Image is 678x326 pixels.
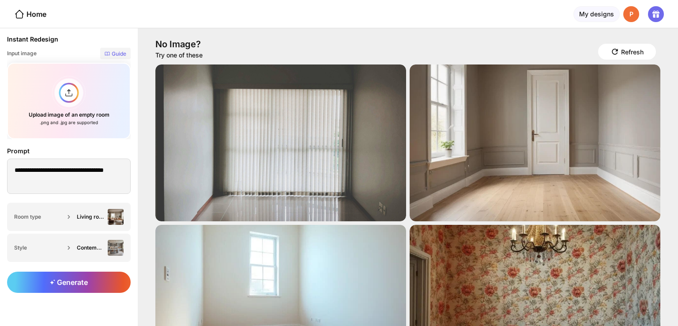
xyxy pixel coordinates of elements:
[7,35,58,43] div: Instant Redesign
[77,244,104,251] div: Contemporary
[623,6,639,22] div: P
[14,9,46,19] div: Home
[50,278,88,287] span: Generate
[14,213,64,220] div: Room type
[410,64,660,221] img: emptyBathroom2.jpg
[621,48,644,56] div: Refresh
[112,50,126,57] div: Guide
[7,146,131,156] div: Prompt
[155,51,203,59] div: Try one of these
[573,6,620,22] div: My designs
[155,39,203,49] div: No Image?
[7,48,131,59] div: Input image
[155,64,406,221] img: emptyBathroom1.jpg
[14,244,64,251] div: Style
[77,213,104,220] div: Living room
